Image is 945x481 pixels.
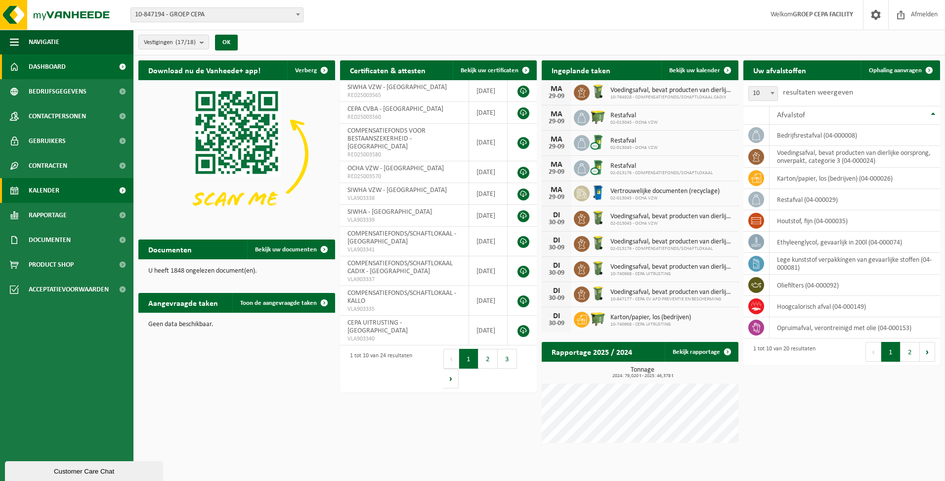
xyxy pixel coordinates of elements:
[610,145,658,151] span: 02-013045 - OCHA VZW
[590,184,606,201] img: WB-0240-HPE-BE-09
[443,349,459,369] button: Previous
[610,213,733,221] span: Voedingsafval, bevat producten van dierlijke oorsprong, onverpakt, categorie 3
[547,194,566,201] div: 29-09
[590,310,606,327] img: WB-1100-HPE-GN-50
[547,262,566,270] div: DI
[347,305,461,313] span: VLA903335
[881,342,901,362] button: 1
[295,67,317,74] span: Verberg
[469,124,508,161] td: [DATE]
[469,286,508,316] td: [DATE]
[29,178,59,203] span: Kalender
[770,189,940,210] td: restafval (04-000029)
[29,277,109,302] span: Acceptatievoorwaarden
[138,80,335,228] img: Download de VHEPlus App
[669,67,720,74] span: Bekijk uw kalender
[131,8,303,22] span: 10-847194 - GROEP CEPA
[547,320,566,327] div: 30-09
[770,210,940,232] td: houtstof, fijn (04-000035)
[29,129,66,153] span: Gebruikers
[469,227,508,256] td: [DATE]
[29,30,59,54] span: Navigatie
[148,268,325,275] p: U heeft 1848 ongelezen document(en).
[138,35,209,49] button: Vestigingen(17/18)
[783,89,853,96] label: resultaten weergeven
[547,186,566,194] div: MA
[547,93,566,100] div: 29-09
[498,349,517,369] button: 3
[610,314,691,322] span: Karton/papier, los (bedrijven)
[865,342,881,362] button: Previous
[547,367,738,379] h3: Tonnage
[469,205,508,227] td: [DATE]
[547,136,566,144] div: MA
[590,285,606,302] img: WB-0140-HPE-GN-50
[610,137,658,145] span: Restafval
[29,104,86,129] span: Contactpersonen
[770,253,940,275] td: lege kunststof verpakkingen van gevaarlijke stoffen (04-000081)
[469,316,508,345] td: [DATE]
[547,161,566,169] div: MA
[869,67,922,74] span: Ophaling aanvragen
[777,111,805,119] span: Afvalstof
[469,183,508,205] td: [DATE]
[347,84,447,91] span: SIWHA VZW - [GEOGRAPHIC_DATA]
[770,275,940,296] td: oliefilters (04-000092)
[547,374,738,379] span: 2024: 79,020 t - 2025: 46,378 t
[347,105,443,113] span: CEPA CVBA - [GEOGRAPHIC_DATA]
[920,342,935,362] button: Next
[29,153,67,178] span: Contracten
[610,296,733,302] span: 10-847177 - CEPA CV AFD PREVENTIE EN BESCHERMING
[610,322,691,328] span: 10-740968 - CEPA UITRUSTING
[247,240,334,259] a: Bekijk uw documenten
[590,108,606,125] img: WB-1100-HPE-GN-51
[547,169,566,176] div: 29-09
[542,342,642,361] h2: Rapportage 2025 / 2024
[215,35,238,50] button: OK
[347,113,461,121] span: RED25003560
[347,335,461,343] span: VLA903340
[130,7,303,22] span: 10-847194 - GROEP CEPA
[547,287,566,295] div: DI
[347,216,461,224] span: VLA903339
[547,312,566,320] div: DI
[770,168,940,189] td: karton/papier, los (bedrijven) (04-000026)
[547,211,566,219] div: DI
[347,187,447,194] span: SIWHA VZW - [GEOGRAPHIC_DATA]
[770,232,940,253] td: ethyleenglycol, gevaarlijk in 200l (04-000074)
[610,195,720,201] span: 02-013045 - OCHA VZW
[590,209,606,226] img: WB-0140-HPE-GN-50
[547,144,566,150] div: 29-09
[469,161,508,183] td: [DATE]
[347,127,426,150] span: COMPENSATIEFONDS VOOR BESTAANSZEKERHEID - [GEOGRAPHIC_DATA]
[29,79,86,104] span: Bedrijfsgegevens
[547,244,566,251] div: 30-09
[347,173,461,181] span: RED25003570
[347,92,461,99] span: RED25003565
[29,203,67,228] span: Rapportage
[610,112,658,120] span: Restafval
[138,60,270,80] h2: Download nu de Vanheede+ app!
[547,237,566,244] div: DI
[610,263,733,271] span: Voedingsafval, bevat producten van dierlijke oorsprong, onverpakt, categorie 3
[461,67,518,74] span: Bekijk uw certificaten
[144,35,196,50] span: Vestigingen
[547,85,566,93] div: MA
[542,60,620,80] h2: Ingeplande taken
[29,228,71,252] span: Documenten
[5,459,165,481] iframe: chat widget
[347,165,444,172] span: OCHA VZW - [GEOGRAPHIC_DATA]
[138,293,228,312] h2: Aangevraagde taken
[347,208,432,216] span: SIWHA - [GEOGRAPHIC_DATA]
[547,295,566,302] div: 30-09
[340,60,435,80] h2: Certificaten & attesten
[547,270,566,277] div: 30-09
[770,146,940,168] td: voedingsafval, bevat producten van dierlijke oorsprong, onverpakt, categorie 3 (04-000024)
[610,221,733,227] span: 02-013045 - OCHA VZW
[748,86,778,101] span: 10
[901,342,920,362] button: 2
[547,110,566,118] div: MA
[610,246,733,252] span: 02-013176 - COMPENSATIEFONDS/SCHAFTLOKAAL
[345,348,412,389] div: 1 tot 10 van 24 resultaten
